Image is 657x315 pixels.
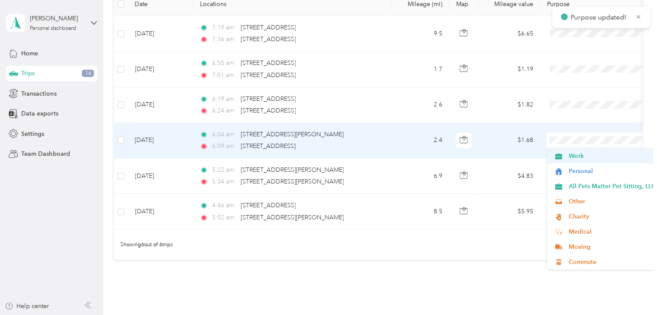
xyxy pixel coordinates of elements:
[128,16,193,51] td: [DATE]
[479,16,540,51] td: $6.65
[568,151,655,161] span: Work
[21,149,70,158] span: Team Dashboard
[392,87,449,123] td: 2.6
[212,130,237,139] span: 6:04 am
[568,182,655,191] span: All Pets Matter Pet Sitting, LLC
[212,23,237,32] span: 7:19 am
[479,87,540,123] td: $1.82
[392,158,449,194] td: 6.9
[568,227,655,236] span: Medical
[568,257,655,267] span: Commute
[212,213,237,222] span: 5:02 am
[212,141,237,151] span: 6:09 am
[241,59,296,67] span: [STREET_ADDRESS]
[212,201,237,210] span: 4:46 am
[212,106,237,116] span: 6:24 am
[609,267,657,315] iframe: Everlance-gr Chat Button Frame
[128,123,193,158] td: [DATE]
[568,242,655,251] span: Moving
[128,194,193,229] td: [DATE]
[568,197,655,206] span: Other
[21,49,38,58] span: Home
[21,69,35,78] span: Trips
[128,51,193,87] td: [DATE]
[479,51,540,87] td: $1.19
[241,178,344,185] span: [STREET_ADDRESS][PERSON_NAME]
[82,70,94,77] span: 16
[212,94,237,104] span: 6:19 am
[241,202,296,209] span: [STREET_ADDRESS]
[241,95,296,103] span: [STREET_ADDRESS]
[479,123,540,158] td: $1.68
[212,71,237,80] span: 7:01 am
[241,142,296,150] span: [STREET_ADDRESS]
[212,58,237,68] span: 6:55 am
[21,89,56,98] span: Transactions
[241,214,344,221] span: [STREET_ADDRESS][PERSON_NAME]
[568,212,655,221] span: Charity
[392,51,449,87] td: 1.7
[212,35,237,44] span: 7:36 am
[392,123,449,158] td: 2.4
[241,107,296,114] span: [STREET_ADDRESS]
[241,35,296,43] span: [STREET_ADDRESS]
[212,177,237,186] span: 5:34 am
[479,194,540,229] td: $5.95
[392,16,449,51] td: 9.5
[30,14,84,23] div: [PERSON_NAME]
[212,165,237,175] span: 5:22 am
[114,241,172,249] span: Showing 6 out of 6 trips
[5,302,49,311] button: Help center
[568,167,655,176] span: Personal
[479,158,540,194] td: $4.83
[241,166,344,174] span: [STREET_ADDRESS][PERSON_NAME]
[30,26,76,31] div: Personal dashboard
[128,158,193,194] td: [DATE]
[570,12,628,23] p: Purpose updated!
[21,109,58,118] span: Data exports
[241,24,296,31] span: [STREET_ADDRESS]
[21,129,44,138] span: Settings
[128,87,193,123] td: [DATE]
[392,194,449,229] td: 8.5
[241,71,296,79] span: [STREET_ADDRESS]
[241,131,344,138] span: [STREET_ADDRESS][PERSON_NAME]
